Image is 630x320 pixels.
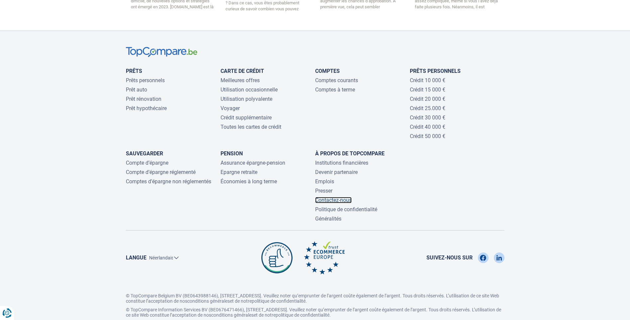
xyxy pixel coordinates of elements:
[410,124,445,130] a: Crédit 40 000 €
[126,68,142,74] a: Prêts
[126,160,168,166] a: Compte d’épargne
[221,68,264,74] a: Carte de crédit
[315,160,368,166] a: Institutions financières
[410,77,445,83] a: Crédit 10 000 €
[410,96,445,102] a: Crédit 20 000 €
[410,114,445,121] a: Crédit 30 000 €
[315,150,385,157] a: À propos de TopCompare
[187,298,230,304] a: conditions générales
[410,105,445,111] a: Crédit 25.000 €
[315,188,332,194] a: Presser
[304,241,345,274] img: Ecommerce Europe TopCompare
[221,77,260,83] a: Meilleures offres
[426,254,473,262] span: Suivez-nous sur
[221,86,278,93] a: Utilisation occasionnelle
[276,312,329,318] a: politique de confidentialité
[252,298,306,304] a: politique de confidentialité
[410,68,461,74] a: Prêts personnels
[315,169,358,175] a: Devenir partenaire
[126,293,499,304] font: © TopCompare Belgium BV (BE0643988146), [STREET_ADDRESS]. Veuillez noter qu’emprunter de l’argent...
[221,150,243,157] a: Pension
[260,241,294,274] img: Be commerce TopCompare
[221,114,272,121] a: Crédit supplémentaire
[126,77,165,83] a: Prêts personnels
[496,252,502,263] img: LinkedIn TopComparer
[126,254,146,262] label: Langue
[126,86,147,93] a: Prêt auto
[126,178,211,185] a: Comptes d’épargne non réglementés
[126,47,197,57] img: HautComparer
[410,86,445,93] a: Crédit 15 000 €
[126,105,167,111] a: Prêt hypothécaire
[221,96,272,102] a: Utilisation polyvalente
[221,160,285,166] a: Assurance épargne-pension
[126,96,161,102] a: Prêt rénovation
[315,178,334,185] a: Emplois
[315,216,341,222] a: Généralités
[221,124,281,130] a: Toutes les cartes de crédit
[126,307,504,318] p: © TopCompare Information Services BV (BE0676471466), [STREET_ADDRESS]. Veuillez noter qu’emprunte...
[221,105,240,111] a: Voyager
[315,86,355,93] a: Comptes à terme
[315,68,340,74] a: Comptes
[410,133,445,139] a: Crédit 50 000 €
[480,252,486,263] img: Facebook TopComparer
[315,197,352,203] a: Contactez-nous
[315,77,358,83] a: Comptes courants
[211,312,254,318] a: conditions générales
[221,178,277,185] a: Économies à long terme
[126,169,196,175] a: Compte d’épargne réglementé
[315,206,377,213] a: Politique de confidentialité
[126,150,163,157] a: Sauvegarder
[221,169,257,175] a: Epargne retraite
